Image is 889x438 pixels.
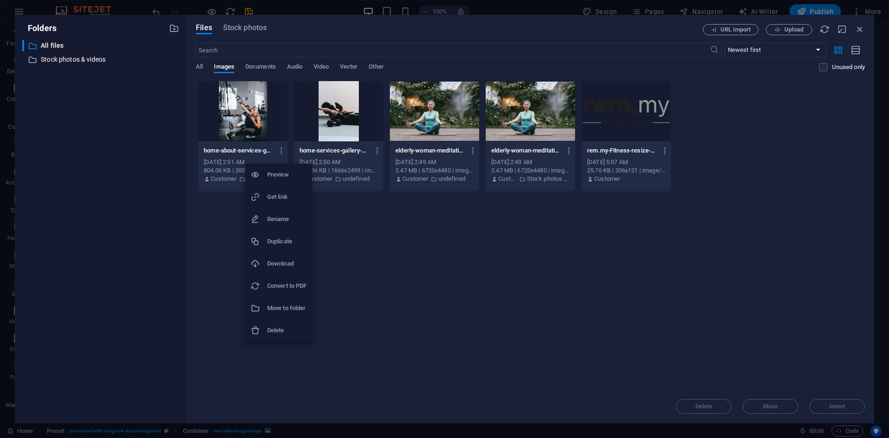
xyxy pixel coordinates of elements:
[19,33,139,43] a: [EMAIL_ADDRESS][DOMAIN_NAME]
[267,280,307,292] h6: Convert to PDF
[267,325,307,336] h6: Delete
[267,236,307,247] h6: Duplicate
[267,258,307,269] h6: Download
[267,214,307,225] h6: Rename
[267,169,307,180] h6: Preview
[267,191,307,203] h6: Get link
[267,303,307,314] h6: Move to folder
